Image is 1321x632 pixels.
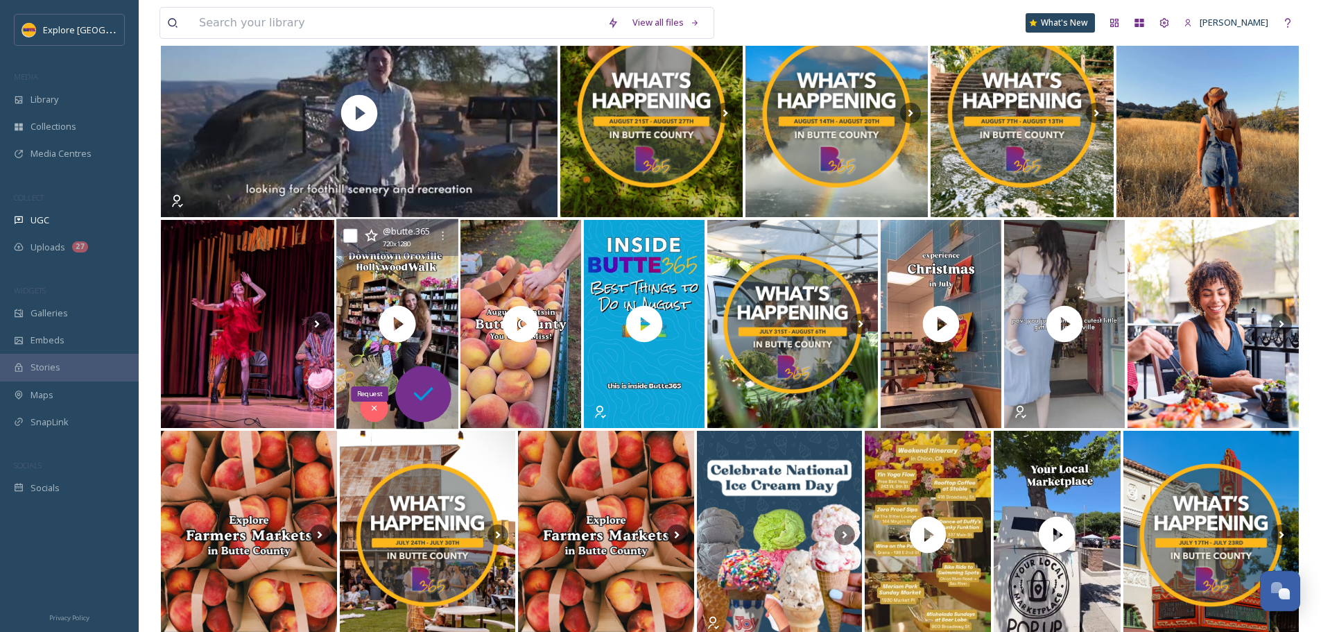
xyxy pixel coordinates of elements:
img: thumbnail [458,220,583,428]
a: What's New [1026,13,1095,33]
img: This is your sign to log off and hit Upper Park in time for golden hour ✨ One of the best things ... [1116,9,1299,217]
a: Privacy Policy [49,608,89,625]
span: Socials [31,481,60,495]
img: thumbnail [161,9,558,217]
span: @ butte.365 [382,225,430,237]
span: Maps [31,388,53,402]
span: SnapLink [31,416,69,429]
img: Starting the weekend right with @therawbar_chico 🍣🥢 Rawbar serves up fresh fish, creative rolls, ... [1128,220,1299,428]
span: Explore [GEOGRAPHIC_DATA] [43,23,165,36]
img: Butte%20County%20logo.png [22,23,36,37]
div: Request [351,386,388,402]
img: thumbnail [879,220,1003,428]
div: 27 [72,241,88,253]
img: thumbnail [1002,220,1127,428]
span: Collections [31,120,76,133]
span: Uploads [31,241,65,254]
span: SOCIALS [14,460,42,470]
span: Stories [31,361,60,374]
img: thumbnail [582,220,707,428]
span: MEDIA [14,71,38,82]
span: UGC [31,214,49,227]
span: Galleries [31,307,68,320]
span: Embeds [31,334,64,347]
img: This Weekend in Butte County! (Aug 14–20) Thursday, August 14th: 🐶 Paws in Paradise Adoption Even... [745,9,928,217]
span: Privacy Policy [49,613,89,622]
span: Media Centres [31,147,92,160]
img: The perfect weekend plans are only a click away! Bonfire Storytelling is back this week with A TH... [161,220,334,428]
span: WIDGETS [14,285,46,296]
span: Library [31,93,58,106]
span: [PERSON_NAME] [1200,16,1268,28]
span: COLLECT [14,192,44,203]
a: View all files [625,9,707,36]
a: [PERSON_NAME] [1177,9,1275,36]
input: Search your library [192,8,601,38]
img: This Weekend in Butte County! (August 7–13) Thursday, August 7th: 🔥 Bonfire Storytelling @bonfire... [931,9,1113,217]
img: This Weekend in Butte County! (July 31–August 6) Friday, August 1st: 🎨 ART at Brushstrokes Galler... [707,220,877,428]
img: our Guide to Butte County Fun – Aug 21–24, 2025 🌟 Thursday, August 21 🏗 Aquatics & Recreation Cen... [560,9,743,217]
span: 720 x 1280 [382,239,410,250]
button: Open Chat [1260,571,1300,611]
